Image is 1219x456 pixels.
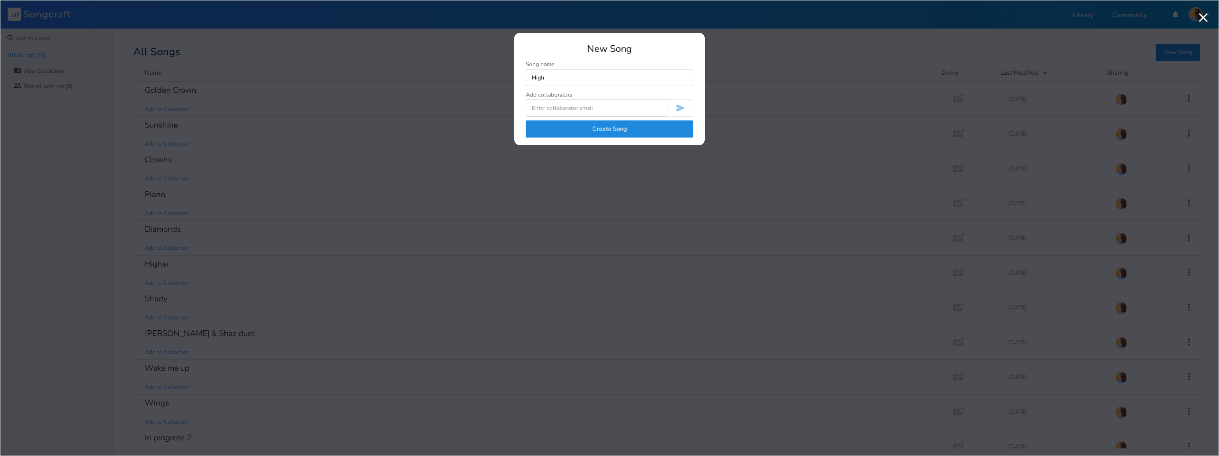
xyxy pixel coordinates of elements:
div: Song name [526,61,693,67]
div: Add collaborators [526,92,572,98]
input: Enter collaborator email [526,99,668,117]
input: Enter song name [526,69,693,86]
button: Create Song [526,120,693,138]
button: Invite [668,99,693,117]
div: New Song [526,44,693,54]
